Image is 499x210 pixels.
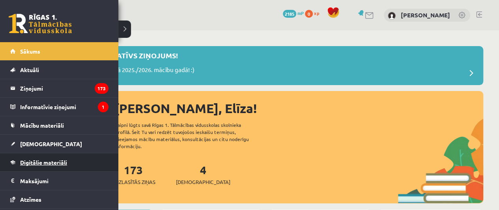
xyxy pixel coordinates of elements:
a: Aktuāli [10,61,108,79]
a: 173Neizlasītās ziņas [111,163,155,186]
span: 0 [305,10,313,18]
a: [DEMOGRAPHIC_DATA] [10,135,108,153]
a: Rīgas 1. Tālmācības vidusskola [9,14,72,33]
a: 0 xp [305,10,323,16]
a: Digitālie materiāli [10,153,108,171]
span: Digitālie materiāli [20,159,67,166]
i: 173 [95,83,108,94]
span: [DEMOGRAPHIC_DATA] [20,140,82,147]
span: Mācību materiāli [20,122,64,129]
a: Jauns informatīvs ziņojums! Direktores uzruna jaunajā 2025./2026. mācību gadā! :) [51,50,479,81]
a: [PERSON_NAME] [401,11,450,19]
legend: Ziņojumi [20,79,108,97]
span: xp [314,10,319,16]
span: Aktuāli [20,66,39,73]
a: Maksājumi [10,172,108,190]
a: Ziņojumi173 [10,79,108,97]
a: Informatīvie ziņojumi1 [10,98,108,116]
a: 2185 mP [283,10,304,16]
img: Elīza Poļiščuka [388,12,396,20]
span: 2185 [283,10,296,18]
div: Laipni lūgts savā Rīgas 1. Tālmācības vidusskolas skolnieka profilā. Šeit Tu vari redzēt tuvojošo... [115,121,263,150]
span: Neizlasītās ziņas [111,178,155,186]
span: mP [297,10,304,16]
a: 4[DEMOGRAPHIC_DATA] [176,163,230,186]
a: Atzīmes [10,190,108,208]
p: Direktores uzruna jaunajā 2025./2026. mācību gadā! :) [51,65,194,76]
legend: Maksājumi [20,172,108,190]
span: [DEMOGRAPHIC_DATA] [176,178,230,186]
i: 1 [98,102,108,112]
a: Sākums [10,42,108,60]
span: Sākums [20,48,40,55]
div: [PERSON_NAME], Elīza! [114,99,483,118]
legend: Informatīvie ziņojumi [20,98,108,116]
a: Mācību materiāli [10,116,108,134]
span: Atzīmes [20,196,41,203]
p: Jauns informatīvs ziņojums! [63,50,178,61]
